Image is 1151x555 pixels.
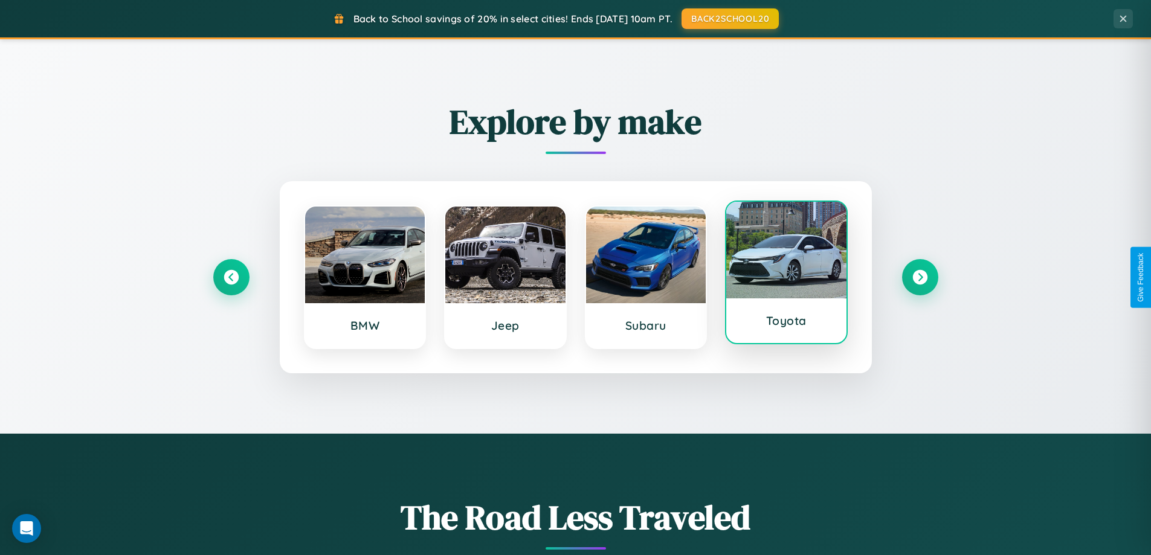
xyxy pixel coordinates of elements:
div: Give Feedback [1136,253,1145,302]
h3: Subaru [598,318,694,333]
h3: Jeep [457,318,553,333]
span: Back to School savings of 20% in select cities! Ends [DATE] 10am PT. [353,13,672,25]
h1: The Road Less Traveled [213,494,938,541]
button: BACK2SCHOOL20 [682,8,779,29]
h3: BMW [317,318,413,333]
h2: Explore by make [213,98,938,145]
div: Open Intercom Messenger [12,514,41,543]
h3: Toyota [738,313,834,328]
